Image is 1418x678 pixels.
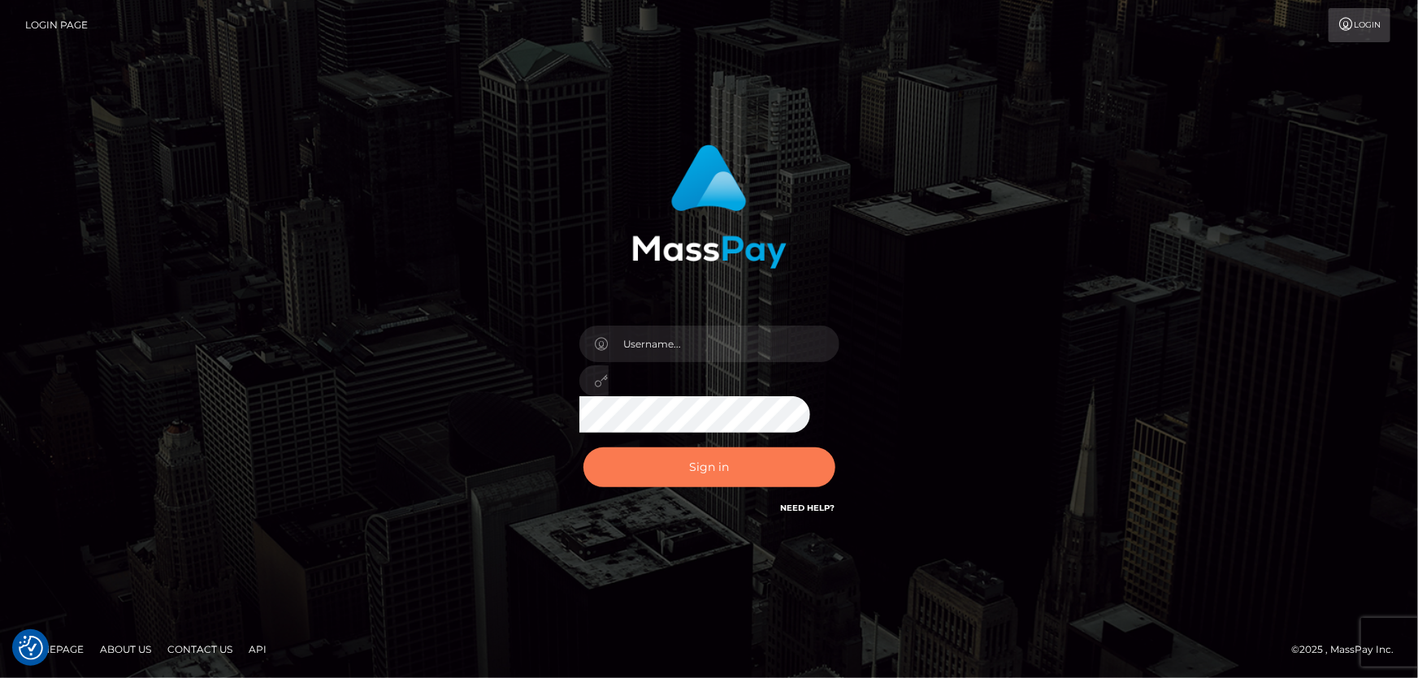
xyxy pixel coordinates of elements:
[161,637,239,662] a: Contact Us
[781,503,835,513] a: Need Help?
[25,8,88,42] a: Login Page
[19,636,43,660] button: Consent Preferences
[583,447,835,487] button: Sign in
[609,326,839,362] input: Username...
[632,145,787,269] img: MassPay Login
[19,636,43,660] img: Revisit consent button
[18,637,90,662] a: Homepage
[242,637,273,662] a: API
[93,637,158,662] a: About Us
[1329,8,1390,42] a: Login
[1291,641,1406,659] div: © 2025 , MassPay Inc.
